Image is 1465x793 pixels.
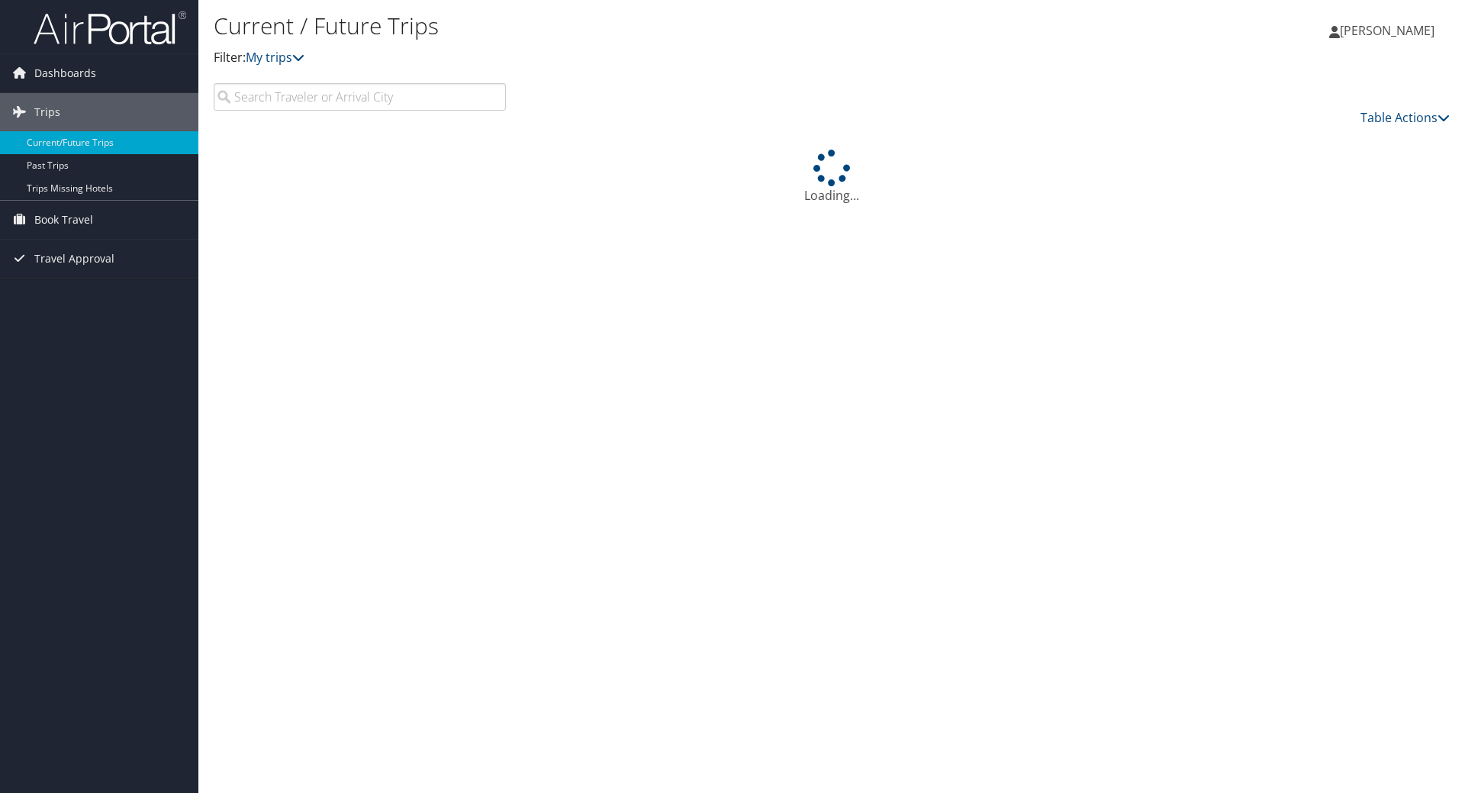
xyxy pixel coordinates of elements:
span: Dashboards [34,54,96,92]
h1: Current / Future Trips [214,10,1038,42]
span: Travel Approval [34,240,114,278]
a: My trips [246,49,304,66]
a: Table Actions [1360,109,1450,126]
span: Book Travel [34,201,93,239]
input: Search Traveler or Arrival City [214,83,506,111]
span: [PERSON_NAME] [1340,22,1434,39]
img: airportal-logo.png [34,10,186,46]
a: [PERSON_NAME] [1329,8,1450,53]
span: Trips [34,93,60,131]
p: Filter: [214,48,1038,68]
div: Loading... [214,150,1450,205]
